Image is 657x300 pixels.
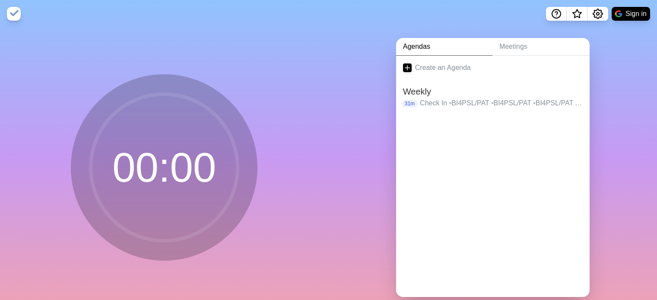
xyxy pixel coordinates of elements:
h2: Weekly [403,85,583,98]
button: Help [546,7,567,21]
button: What’s new [567,7,587,21]
button: Sign in [612,7,650,21]
span: • [533,99,536,107]
span: • [491,99,494,107]
a: Agendas [396,38,492,56]
span: • [449,99,452,107]
p: 31m [401,100,418,107]
a: Meetings [492,38,590,56]
img: timeblocks logo [7,7,21,21]
p: Check In BI4PSL/PAT BI4PSL/PAT BI4PSL/PAT BI4PSL/PAT BI4PSL/PAT BI4PSL/PAT [420,98,583,108]
button: Settings [587,7,608,21]
a: Create an Agenda [396,56,590,80]
img: google logo [615,10,622,17]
